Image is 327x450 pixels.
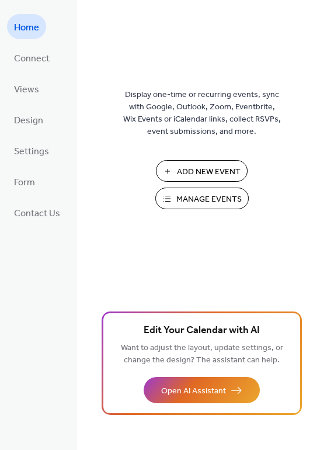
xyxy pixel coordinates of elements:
a: Contact Us [7,200,67,225]
a: Settings [7,138,56,163]
span: Add New Event [177,166,241,178]
a: Home [7,14,46,39]
span: Home [14,19,39,37]
button: Manage Events [155,188,249,209]
a: Connect [7,45,57,70]
a: Design [7,107,50,132]
span: Open AI Assistant [161,385,226,397]
span: Settings [14,143,49,161]
span: Display one-time or recurring events, sync with Google, Outlook, Zoom, Eventbrite, Wix Events or ... [123,89,281,138]
span: Views [14,81,39,99]
span: Edit Your Calendar with AI [144,323,260,339]
span: Connect [14,50,50,68]
span: Design [14,112,43,130]
button: Add New Event [156,160,248,182]
span: Contact Us [14,205,60,223]
span: Want to adjust the layout, update settings, or change the design? The assistant can help. [121,340,283,368]
button: Open AI Assistant [144,377,260,403]
a: Views [7,76,46,101]
a: Form [7,169,42,194]
span: Form [14,174,35,192]
span: Manage Events [176,193,242,206]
